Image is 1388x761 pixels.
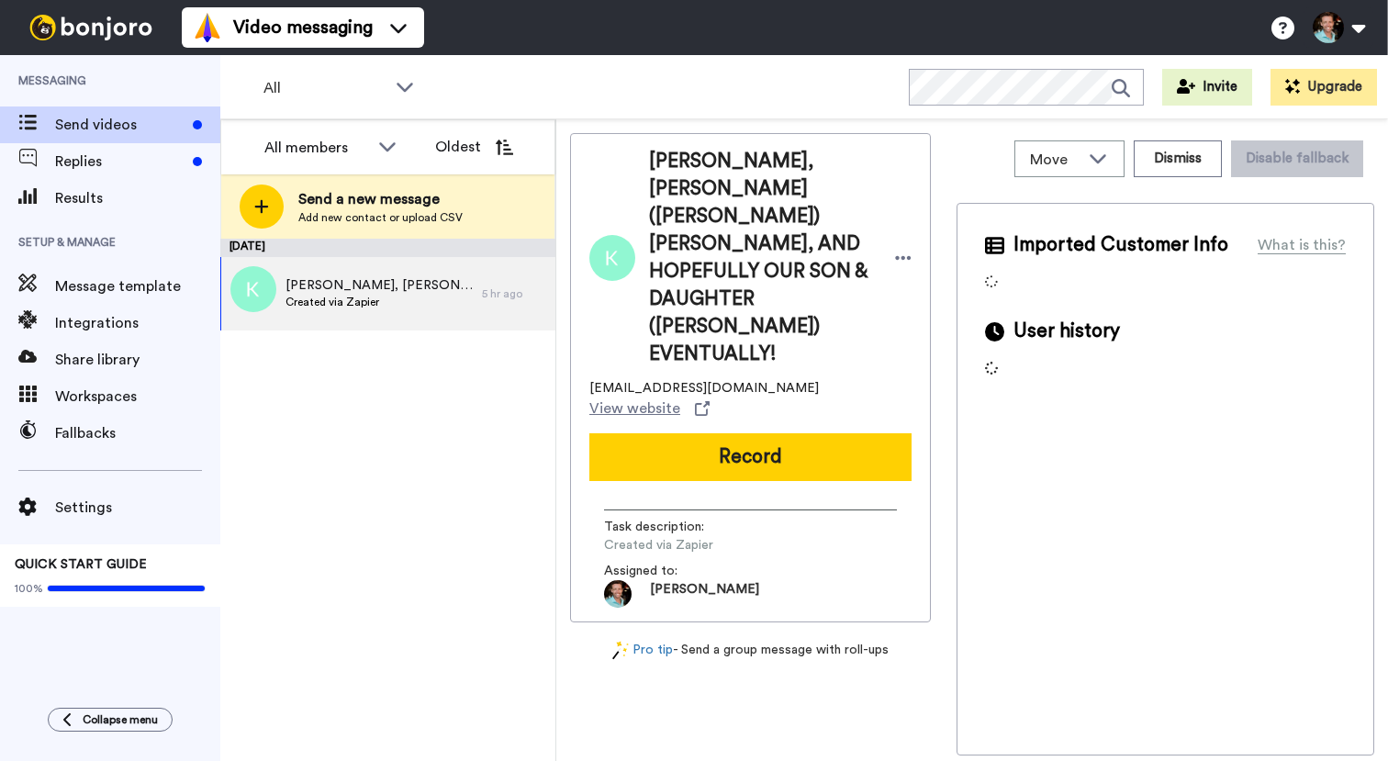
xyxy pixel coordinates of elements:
span: Settings [55,497,220,519]
div: What is this? [1258,234,1346,256]
span: Assigned to: [604,562,733,580]
button: Upgrade [1270,69,1377,106]
div: All members [264,137,369,159]
span: [PERSON_NAME], [PERSON_NAME] ([PERSON_NAME]) [PERSON_NAME], AND HOPEFULLY OUR SON & DAUGHTER ([PE... [649,148,877,368]
a: View website [589,397,710,420]
a: Pro tip [612,641,673,660]
span: [PERSON_NAME] [650,580,759,608]
span: QUICK START GUIDE [15,558,147,571]
span: Imported Customer Info [1013,231,1228,259]
span: View website [589,397,680,420]
span: Workspaces [55,386,220,408]
span: [PERSON_NAME], [PERSON_NAME] ([PERSON_NAME]) [PERSON_NAME], AND HOPEFULLY OUR SON & DAUGHTER ([PE... [285,276,473,295]
button: Disable fallback [1231,140,1363,177]
span: Collapse menu [83,712,158,727]
span: User history [1013,318,1120,345]
button: Invite [1162,69,1252,106]
button: Dismiss [1134,140,1222,177]
span: Move [1030,149,1080,171]
span: Results [55,187,220,209]
span: Created via Zapier [285,295,473,309]
span: [EMAIL_ADDRESS][DOMAIN_NAME] [589,379,819,397]
img: Image of KAREN L FERGUSON, CHARLES (CHUCK) FERGUSON, AND HOPEFULLY OUR SON & DAUGHTER (AUSTIN&AUR... [589,235,635,281]
img: 4053199d-47a1-4672-9143-02c436ae7db4-1726044582.jpg [604,580,632,608]
img: magic-wand.svg [612,641,629,660]
span: Replies [55,151,185,173]
span: Integrations [55,312,220,334]
button: Oldest [421,129,527,165]
span: Send a new message [298,188,463,210]
span: Message template [55,275,220,297]
img: vm-color.svg [193,13,222,42]
span: Task description : [604,518,733,536]
span: 100% [15,581,43,596]
span: Add new contact or upload CSV [298,210,463,225]
div: [DATE] [220,239,555,257]
span: Fallbacks [55,422,220,444]
span: Video messaging [233,15,373,40]
div: - Send a group message with roll-ups [570,641,931,660]
span: Share library [55,349,220,371]
div: 5 hr ago [482,286,546,301]
span: Send videos [55,114,185,136]
img: k.png [230,266,276,312]
button: Collapse menu [48,708,173,732]
button: Record [589,433,912,481]
span: Created via Zapier [604,536,778,554]
span: All [263,77,386,99]
img: bj-logo-header-white.svg [22,15,160,40]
